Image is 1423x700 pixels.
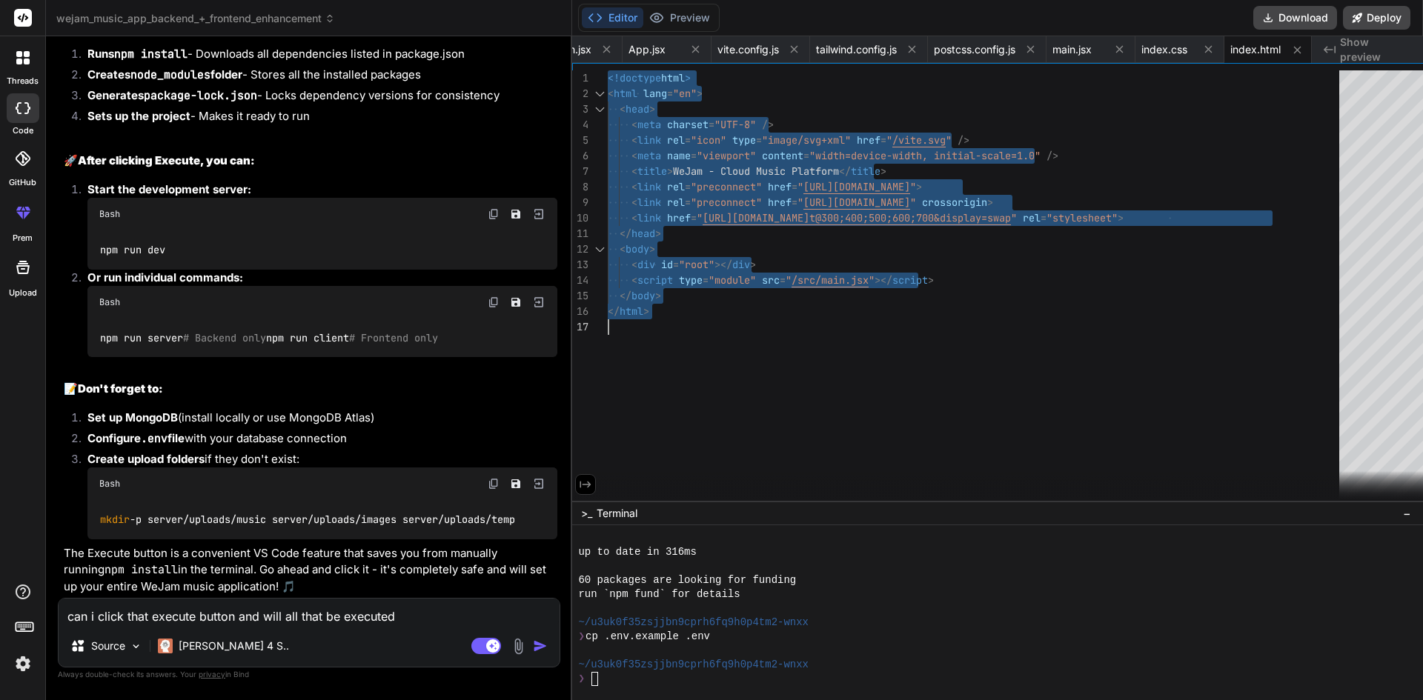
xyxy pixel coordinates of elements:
span: Bash [99,208,120,220]
li: with your database connection [76,430,557,451]
span: 60 packages are looking for funding [578,573,796,587]
span: "en" [673,87,697,100]
span: < [631,164,637,178]
span: rel [667,180,685,193]
span: /src/main.jsx [792,273,869,287]
span: vite.config.js [717,42,779,57]
div: 7 [572,164,588,179]
div: 13 [572,257,588,273]
code: -p server/uploads/music server/uploads/images server/uploads/temp [99,512,517,527]
span: App.jsx [628,42,666,57]
img: Open in Browser [532,207,545,221]
span: < [608,87,614,100]
button: Preview [643,7,716,28]
span: </ [620,289,631,302]
span: index.css [1141,42,1187,57]
strong: Create upload folders [87,452,205,466]
div: 4 [572,117,588,133]
strong: Generates [87,88,257,102]
span: = [780,273,786,287]
span: href [857,133,880,147]
img: settings [10,651,36,676]
span: mkdir [100,513,130,526]
img: attachment [510,638,527,655]
img: Open in Browser [532,296,545,309]
h2: 🚀 [64,153,557,170]
span: " [910,180,916,193]
span: > [655,227,661,240]
div: 14 [572,273,588,288]
span: "preconnect" [691,180,762,193]
span: = [803,149,809,162]
span: [URL][DOMAIN_NAME] [803,196,910,209]
span: name [667,149,691,162]
span: href [768,180,792,193]
span: cp .env.example .env [586,630,710,644]
span: rel [667,133,685,147]
code: node_modules [130,67,210,82]
img: copy [488,208,500,220]
span: = [703,273,709,287]
span: run `npm fund` for details [578,587,740,601]
span: up to date in 316ms [578,545,697,559]
span: type [679,273,703,287]
span: " [886,133,892,147]
span: " [869,273,875,287]
button: Editor [582,7,643,28]
span: [URL][DOMAIN_NAME] [803,180,910,193]
span: wejam_music_app_backend_+_frontend_enhancement [56,11,335,26]
span: <!doctype [608,71,661,84]
div: 10 [572,210,588,226]
label: GitHub [9,176,36,189]
span: tailwind.config.js [816,42,897,57]
span: ❯ [578,672,586,686]
span: title [637,164,667,178]
span: index.html [1230,42,1281,57]
span: lang [643,87,667,100]
span: ~/u3uk0f35zsjjbn9cprh6fq9h0p4tm2-wnxx [578,616,809,630]
span: /> [958,133,969,147]
div: 5 [572,133,588,148]
span: body [626,242,649,256]
label: code [13,124,33,137]
li: - Makes it ready to run [76,108,557,129]
li: - Downloads all dependencies listed in package.json [76,46,557,67]
span: html [661,71,685,84]
span: </ [839,164,851,178]
img: copy [488,478,500,490]
span: /> [1046,149,1058,162]
code: package-lock.json [144,88,257,103]
span: − [1403,506,1411,521]
span: "stylesheet" [1046,211,1118,224]
span: link [637,133,661,147]
span: "preconnect" [691,196,762,209]
span: content [762,149,803,162]
span: href [667,211,691,224]
span: body [631,289,655,302]
span: "viewport" [697,149,756,162]
span: < [631,149,637,162]
span: meta [637,149,661,162]
span: ></ [875,273,892,287]
span: "width=device-width, initial-scale=1.0" [809,149,1041,162]
li: - Stores all the installed packages [76,67,557,87]
span: WeJam - Cloud Music Platform [673,164,839,178]
strong: Don't forget to: [78,381,163,396]
button: Download [1253,6,1337,30]
strong: After clicking Execute, you can: [78,153,255,167]
span: " [697,211,703,224]
p: The Execute button is a convenient VS Code feature that saves you from manually running in the te... [64,545,557,596]
span: > [685,71,691,84]
span: link [637,180,661,193]
span: "image/svg+xml" [762,133,851,147]
p: [PERSON_NAME] 4 S.. [179,639,289,653]
span: > [987,196,993,209]
div: 1 [572,70,588,86]
span: = [667,87,673,100]
img: icon [533,639,548,653]
span: div [637,258,655,271]
span: > [928,273,934,287]
span: Bash [99,478,120,490]
span: id [661,258,673,271]
span: rel [667,196,685,209]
